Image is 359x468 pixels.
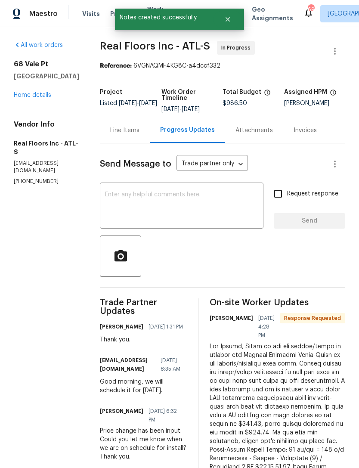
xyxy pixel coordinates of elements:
[100,63,132,69] b: Reference:
[100,89,122,95] h5: Project
[294,126,317,135] div: Invoices
[252,5,293,22] span: Geo Assignments
[100,407,143,415] h6: [PERSON_NAME]
[100,100,157,106] span: Listed
[149,407,183,424] span: [DATE] 6:32 PM
[258,314,275,340] span: [DATE] 4:28 PM
[139,100,157,106] span: [DATE]
[100,356,155,373] h6: [EMAIL_ADDRESS][DOMAIN_NAME]
[14,92,51,98] a: Home details
[29,9,58,18] span: Maestro
[115,9,214,27] span: Notes created successfully.
[281,314,344,322] span: Response Requested
[161,356,183,373] span: [DATE] 8:35 AM
[14,139,79,156] h5: Real Floors Inc - ATL-S
[100,427,188,461] div: Price change has been input. Could you let me know when we are on schedule for install? Thank you.
[160,126,215,134] div: Progress Updates
[100,335,188,344] div: Thank you.
[210,298,345,307] span: On-site Worker Updates
[100,322,143,331] h6: [PERSON_NAME]
[14,42,63,48] a: All work orders
[284,100,346,106] div: [PERSON_NAME]
[284,89,327,95] h5: Assigned HPM
[287,189,338,198] span: Request response
[161,106,179,112] span: [DATE]
[14,178,79,185] p: [PHONE_NUMBER]
[176,157,248,171] div: Trade partner only
[264,89,271,100] span: The total cost of line items that have been proposed by Opendoor. This sum includes line items th...
[182,106,200,112] span: [DATE]
[308,5,314,14] div: 69
[100,41,210,51] span: Real Floors Inc - ATL-S
[110,9,137,18] span: Projects
[100,160,171,168] span: Send Message to
[100,378,188,395] div: Good morning, we will schedule it for [DATE].
[14,160,79,174] p: [EMAIL_ADDRESS][DOMAIN_NAME]
[119,100,137,106] span: [DATE]
[14,120,79,129] h4: Vendor Info
[214,11,242,28] button: Close
[119,100,157,106] span: -
[110,126,139,135] div: Line Items
[223,89,261,95] h5: Total Budget
[100,298,188,316] span: Trade Partner Updates
[161,106,200,112] span: -
[223,100,247,106] span: $986.50
[330,89,337,100] span: The hpm assigned to this work order.
[147,5,169,22] span: Work Orders
[161,89,223,101] h5: Work Order Timeline
[221,43,254,52] span: In Progress
[82,9,100,18] span: Visits
[210,314,253,322] h6: [PERSON_NAME]
[149,322,183,331] span: [DATE] 1:31 PM
[235,126,273,135] div: Attachments
[14,60,79,68] h2: 68 Vale Pt
[14,72,79,81] h5: [GEOGRAPHIC_DATA]
[100,62,345,70] div: 6VGNAQMF4KG8C-a4dccf332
